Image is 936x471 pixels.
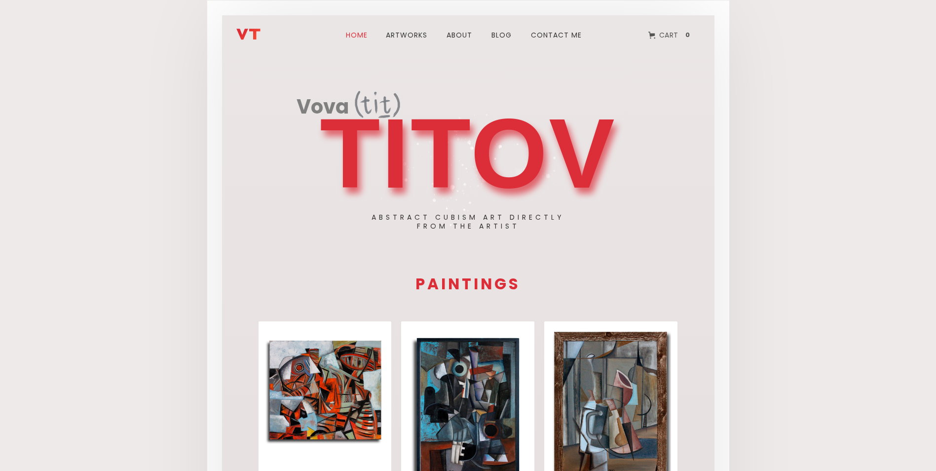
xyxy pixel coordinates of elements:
[265,337,385,445] img: Painting, 75 w x 85 h cm, Oil on canvas
[320,109,616,198] h1: TITOV
[297,89,640,202] a: VovaTitTITOVAbstract Cubism ART directlyfrom the artist
[486,17,518,53] a: blog
[297,97,349,119] h2: Vova
[355,91,400,118] img: Tit
[236,20,296,40] a: home
[682,31,693,39] div: 0
[441,17,478,53] a: about
[254,276,683,292] h3: PAINTINGS
[659,29,678,41] div: Cart
[341,17,373,53] a: Home
[525,17,588,53] a: Contact me
[380,17,433,53] a: ARTWORks
[236,29,261,40] img: Vladimir Titov
[641,24,700,46] a: Open empty cart
[372,213,564,231] h2: Abstract Cubism ART directly from the artist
